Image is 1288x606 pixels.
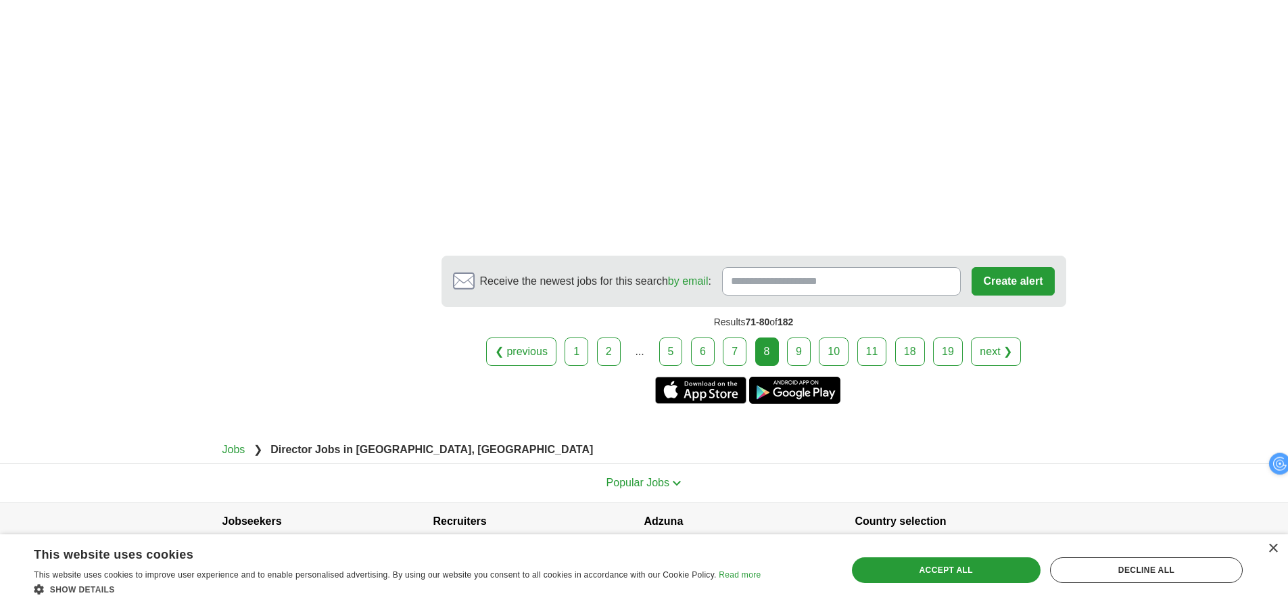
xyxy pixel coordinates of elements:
[50,585,115,595] span: Show details
[1050,557,1243,583] div: Decline all
[34,570,717,580] span: This website uses cookies to improve user experience and to enable personalised advertising. By u...
[668,275,709,287] a: by email
[852,557,1041,583] div: Accept all
[672,480,682,486] img: toggle icon
[626,338,653,365] div: ...
[895,337,925,366] a: 18
[755,337,779,366] div: 8
[745,317,769,327] span: 71-80
[34,582,761,596] div: Show details
[857,337,887,366] a: 11
[787,337,811,366] a: 9
[723,337,746,366] a: 7
[819,337,849,366] a: 10
[655,377,746,404] a: Get the iPhone app
[749,377,840,404] a: Get the Android app
[270,444,593,455] strong: Director Jobs in [GEOGRAPHIC_DATA], [GEOGRAPHIC_DATA]
[565,337,588,366] a: 1
[486,337,556,366] a: ❮ previous
[933,337,963,366] a: 19
[719,570,761,580] a: Read more, opens a new window
[971,337,1021,366] a: next ❯
[222,444,245,455] a: Jobs
[254,444,262,455] span: ❯
[972,267,1054,296] button: Create alert
[691,337,715,366] a: 6
[855,503,1066,540] h4: Country selection
[442,307,1066,337] div: Results of
[34,542,727,563] div: This website uses cookies
[659,337,683,366] a: 5
[597,337,621,366] a: 2
[778,317,793,327] span: 182
[606,477,669,488] span: Popular Jobs
[1268,544,1278,554] div: Close
[480,273,711,289] span: Receive the newest jobs for this search :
